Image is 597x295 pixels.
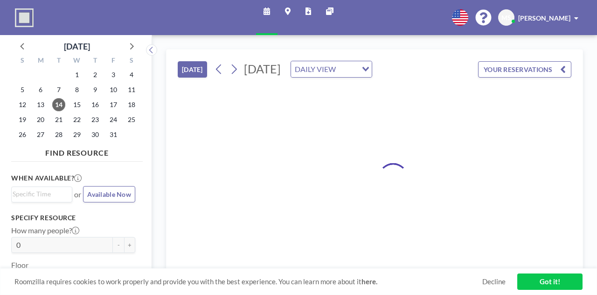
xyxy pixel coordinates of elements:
span: Sunday, October 12, 2025 [16,98,29,111]
button: Available Now [83,186,135,202]
span: Wednesday, October 8, 2025 [70,83,83,96]
span: Saturday, October 18, 2025 [125,98,138,111]
span: Monday, October 20, 2025 [34,113,47,126]
a: Got it! [517,273,583,290]
span: Tuesday, October 21, 2025 [52,113,65,126]
span: Wednesday, October 29, 2025 [70,128,83,141]
input: Search for option [13,189,67,199]
span: Thursday, October 2, 2025 [89,68,102,81]
label: Floor [11,260,28,270]
span: Friday, October 17, 2025 [107,98,120,111]
span: Thursday, October 16, 2025 [89,98,102,111]
span: Friday, October 10, 2025 [107,83,120,96]
span: Roomzilla requires cookies to work properly and provide you with the best experience. You can lea... [14,277,482,286]
span: Wednesday, October 15, 2025 [70,98,83,111]
button: + [124,237,135,253]
span: Tuesday, October 14, 2025 [52,98,65,111]
h4: FIND RESOURCE [11,144,143,158]
span: [DATE] [244,62,281,76]
span: Sunday, October 26, 2025 [16,128,29,141]
div: F [104,55,122,67]
div: W [68,55,86,67]
h3: Specify resource [11,214,135,222]
span: Saturday, October 11, 2025 [125,83,138,96]
span: Sunday, October 5, 2025 [16,83,29,96]
span: or [74,190,81,199]
span: Tuesday, October 7, 2025 [52,83,65,96]
img: organization-logo [15,8,34,27]
div: Search for option [12,187,72,201]
div: M [32,55,50,67]
span: Saturday, October 4, 2025 [125,68,138,81]
span: Wednesday, October 22, 2025 [70,113,83,126]
button: [DATE] [178,61,207,78]
span: Monday, October 13, 2025 [34,98,47,111]
span: Available Now [87,190,131,198]
button: - [113,237,124,253]
div: Search for option [291,61,372,77]
span: Tuesday, October 28, 2025 [52,128,65,141]
label: How many people? [11,226,79,235]
input: Search for option [339,63,356,75]
span: Saturday, October 25, 2025 [125,113,138,126]
span: Friday, October 31, 2025 [107,128,120,141]
a: here. [361,277,377,286]
span: DAILY VIEW [293,63,338,75]
a: Decline [482,277,506,286]
span: Monday, October 6, 2025 [34,83,47,96]
button: YOUR RESERVATIONS [478,61,571,78]
span: Thursday, October 30, 2025 [89,128,102,141]
div: T [50,55,68,67]
span: Sunday, October 19, 2025 [16,113,29,126]
span: Monday, October 27, 2025 [34,128,47,141]
span: Wednesday, October 1, 2025 [70,68,83,81]
span: Friday, October 24, 2025 [107,113,120,126]
div: T [86,55,104,67]
div: S [122,55,140,67]
span: Thursday, October 9, 2025 [89,83,102,96]
div: [DATE] [64,40,90,53]
span: Friday, October 3, 2025 [107,68,120,81]
span: Thursday, October 23, 2025 [89,113,102,126]
span: MS [501,14,511,22]
span: [PERSON_NAME] [518,14,570,22]
div: S [14,55,32,67]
